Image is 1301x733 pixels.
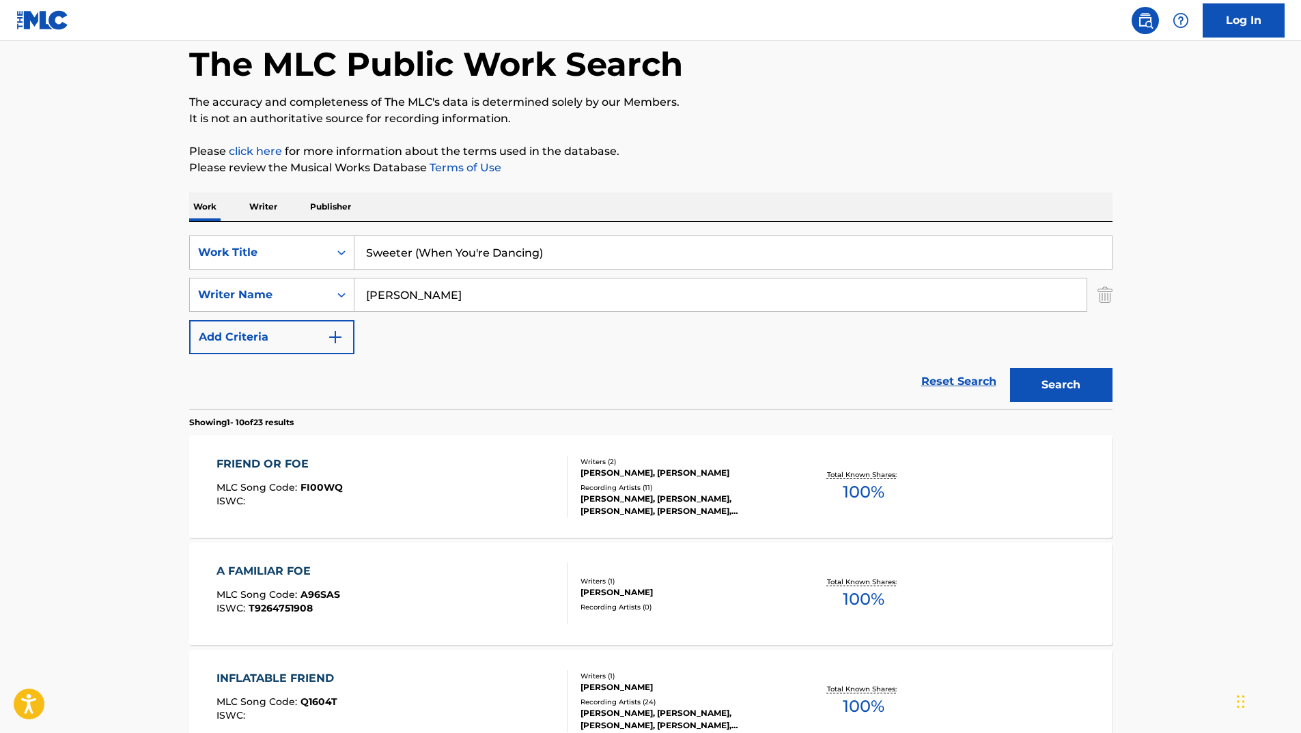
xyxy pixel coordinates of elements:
span: MLC Song Code : [216,588,300,601]
div: Writers ( 2 ) [580,457,787,467]
p: Please for more information about the terms used in the database. [189,143,1113,160]
iframe: Chat Widget [1233,667,1301,733]
div: Work Title [198,244,321,261]
span: MLC Song Code : [216,695,300,708]
p: Total Known Shares: [827,470,900,480]
a: click here [229,145,282,158]
span: ISWC : [216,602,249,614]
span: FI00WQ [300,481,343,493]
p: The accuracy and completeness of The MLC's data is determined solely by our Members. [189,94,1113,111]
button: Add Criteria [189,320,354,354]
div: Recording Artists ( 0 ) [580,602,787,612]
p: Total Known Shares: [827,577,900,587]
span: 100 % [843,694,884,719]
span: 100 % [843,587,884,612]
div: Writers ( 1 ) [580,576,787,586]
p: Publisher [306,192,355,221]
img: MLC Logo [16,10,69,30]
span: T9264751908 [249,602,313,614]
div: Writers ( 1 ) [580,671,787,681]
p: Showing 1 - 10 of 23 results [189,416,294,429]
span: 100 % [843,480,884,504]
a: FRIEND OR FOEMLC Song Code:FI00WQISWC:Writers (2)[PERSON_NAME], [PERSON_NAME]Recording Artists (1... [189,435,1113,538]
button: Search [1010,368,1113,402]
a: Terms of Use [427,161,501,174]
h1: The MLC Public Work Search [189,44,683,85]
p: Please review the Musical Works Database [189,160,1113,176]
div: [PERSON_NAME], [PERSON_NAME], [PERSON_NAME], [PERSON_NAME], [PERSON_NAME], [PERSON_NAME] [580,707,787,732]
span: ISWC : [216,709,249,721]
a: Reset Search [914,366,1003,397]
div: Recording Artists ( 24 ) [580,697,787,707]
div: Recording Artists ( 11 ) [580,483,787,493]
span: ISWC : [216,495,249,507]
img: Delete Criterion [1097,278,1113,312]
a: Public Search [1132,7,1159,34]
div: Writer Name [198,287,321,303]
p: Total Known Shares: [827,684,900,694]
img: 9d2ae6d4665cec9f34b9.svg [327,329,344,345]
a: A FAMILIAR FOEMLC Song Code:A96SASISWC:T9264751908Writers (1)[PERSON_NAME]Recording Artists (0)To... [189,543,1113,645]
div: Drag [1237,681,1245,722]
p: It is not an authoritative source for recording information. [189,111,1113,127]
div: [PERSON_NAME], [PERSON_NAME], [PERSON_NAME], [PERSON_NAME], [PERSON_NAME] [580,493,787,517]
div: [PERSON_NAME] [580,586,787,599]
span: MLC Song Code : [216,481,300,493]
form: Search Form [189,235,1113,409]
div: Help [1167,7,1194,34]
div: A FAMILIAR FOE [216,563,340,579]
div: [PERSON_NAME], [PERSON_NAME] [580,467,787,479]
div: INFLATABLE FRIEND [216,670,341,687]
p: Work [189,192,221,221]
img: search [1137,12,1153,29]
p: Writer [245,192,281,221]
span: A96SAS [300,588,340,601]
div: [PERSON_NAME] [580,681,787,693]
img: help [1173,12,1189,29]
span: Q1604T [300,695,337,708]
a: Log In [1203,3,1285,38]
div: FRIEND OR FOE [216,456,343,472]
